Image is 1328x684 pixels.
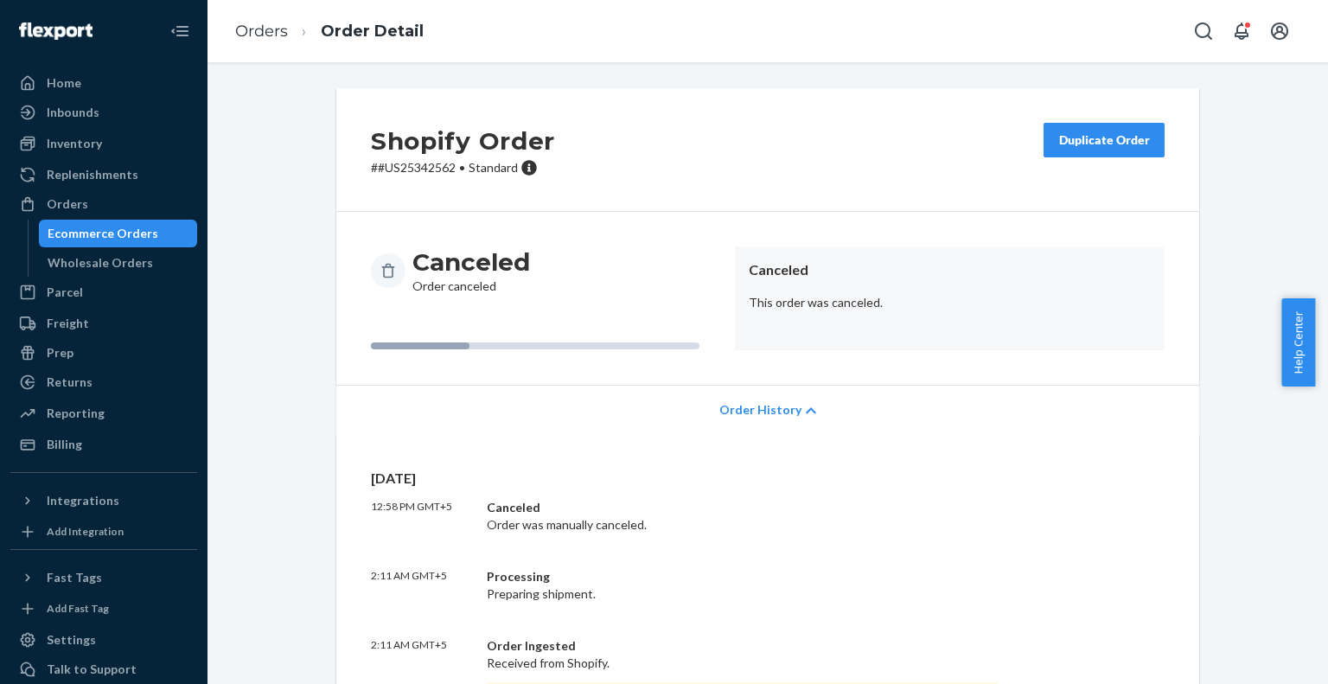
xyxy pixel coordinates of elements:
div: Integrations [47,492,119,509]
a: Add Fast Tag [10,598,197,619]
div: Replenishments [47,166,138,183]
div: Inventory [47,135,102,152]
a: Billing [10,431,197,458]
div: Orders [47,195,88,213]
div: Order canceled [412,246,530,295]
div: Reporting [47,405,105,422]
span: Standard [469,160,518,175]
button: Open notifications [1224,14,1259,48]
span: Order History [719,401,801,419]
button: Open account menu [1262,14,1297,48]
button: Open Search Box [1186,14,1221,48]
a: Orders [10,190,197,218]
div: Ecommerce Orders [48,225,158,242]
a: Order Detail [321,22,424,41]
div: Inbounds [47,104,99,121]
button: Close Navigation [163,14,197,48]
div: Canceled [487,499,998,516]
a: Add Integration [10,521,197,542]
div: Prep [47,344,73,361]
div: Talk to Support [47,661,137,678]
a: Orders [235,22,288,41]
a: Returns [10,368,197,396]
div: Processing [487,568,998,585]
a: Reporting [10,400,197,427]
ol: breadcrumbs [221,6,437,57]
a: Freight [10,310,197,337]
div: Preparing shipment. [487,568,998,603]
p: # #US25342562 [371,159,555,176]
a: Wholesale Orders [39,249,198,277]
div: Parcel [47,284,83,301]
h3: Canceled [412,246,530,278]
div: Order Ingested [487,637,998,655]
button: Fast Tags [10,564,197,591]
a: Inbounds [10,99,197,126]
a: Inventory [10,130,197,157]
div: Wholesale Orders [48,254,153,272]
div: Order was manually canceled. [487,499,998,534]
button: Duplicate Order [1044,123,1165,157]
button: Help Center [1281,298,1315,387]
a: Replenishments [10,161,197,189]
div: Add Integration [47,524,124,539]
a: Prep [10,339,197,367]
a: Settings [10,626,197,654]
p: 2:11 AM GMT+5 [371,568,473,603]
div: Billing [47,436,82,453]
p: This order was canceled. [749,294,1151,311]
h2: Shopify Order [371,123,555,159]
a: Parcel [10,278,197,306]
button: Integrations [10,487,197,515]
div: Fast Tags [47,569,102,586]
div: Freight [47,315,89,332]
img: Flexport logo [19,22,93,40]
header: Canceled [749,260,1151,280]
a: Ecommerce Orders [39,220,198,247]
span: • [459,160,465,175]
a: Home [10,69,197,97]
div: Add Fast Tag [47,601,109,616]
div: Home [47,74,81,92]
div: Settings [47,631,96,649]
div: Returns [47,374,93,391]
div: Duplicate Order [1058,131,1150,149]
a: Talk to Support [10,655,197,683]
p: [DATE] [371,469,1165,489]
p: 12:58 PM GMT+5 [371,499,473,534]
